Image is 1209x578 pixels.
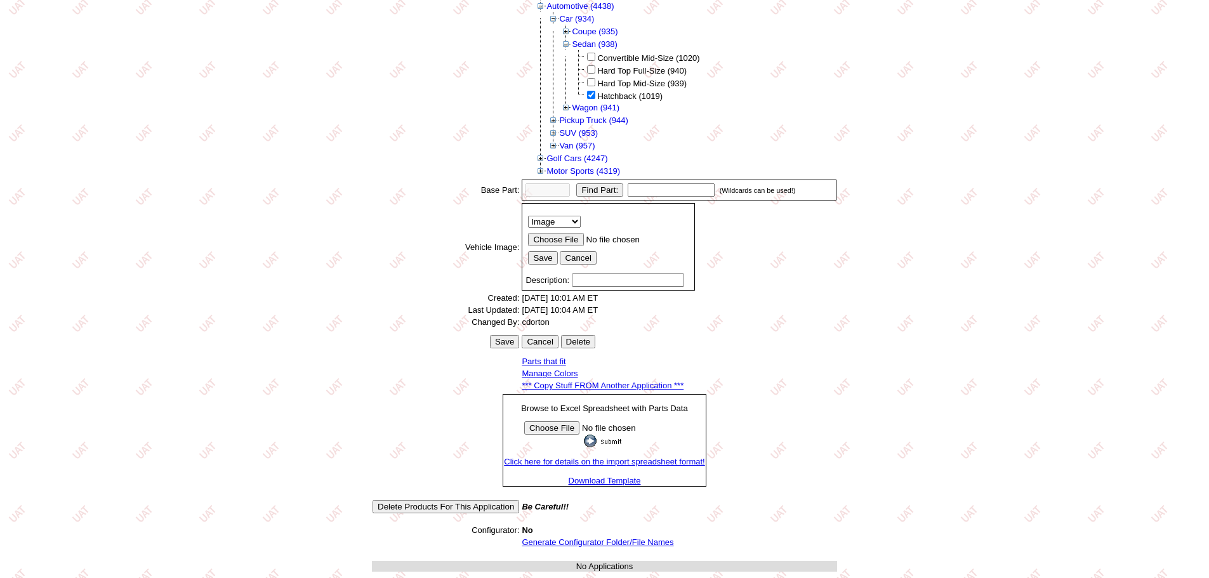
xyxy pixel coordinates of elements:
td: Vehicle Image: [372,202,520,291]
a: Click here for details on the import spreadsheet format! [504,457,704,466]
td: Last Updated: [372,305,520,315]
a: Car (934) [559,14,594,23]
span: Hard Top Full-Size (940) [597,66,687,76]
span: [DATE] 10:04 AM ET [522,305,598,315]
input: Delete Products For This Application [373,500,519,513]
i: Be Careful!! [522,502,569,511]
a: Van (957) [559,141,595,150]
a: Parts that fit [522,357,565,366]
img: Expand Motor Sports (4319) [534,164,546,177]
img: Expand Golf Cars (4247) [534,152,546,164]
a: Download Template [569,476,641,485]
input: Cancel [560,251,597,265]
td: Created: [372,292,520,303]
a: Pickup Truck (944) [559,115,628,125]
td: Configurator: [372,515,520,535]
img: Expand Wagon (941) [560,101,572,114]
a: Motor Sports (4319) [546,166,620,176]
span: Convertible Mid-Size (1020) [597,53,699,63]
img: Expand Pickup Truck (944) [547,114,559,126]
a: SUV (953) [559,128,598,138]
td: No Applications [372,561,837,572]
td: Base Part: [372,179,520,201]
img: Collapse Sedan (938) [560,37,572,50]
img: Expand Coupe (935) [560,25,572,37]
input: Save [528,251,557,265]
small: (Wildcards can be used!) [720,187,796,194]
input: Be careful! Delete cannot be un-done! [561,335,596,348]
a: Automotive (4438) [546,1,614,11]
img: Expand Van (957) [547,139,559,152]
p: Browse to Excel Spreadsheet with Parts Data [504,404,704,413]
a: Manage Colors [522,369,578,378]
span: No [522,525,532,535]
a: Wagon (941) [572,103,619,112]
span: Description: [525,275,569,285]
input: Cancel [522,335,558,348]
input: Save [490,335,519,348]
input: Find Part: [576,183,623,197]
a: Sedan (938) [572,39,618,49]
img: Expand SUV (953) [547,126,559,139]
span: Hard Top Mid-Size (939) [597,79,687,88]
span: [DATE] 10:01 AM ET [522,293,598,303]
a: Coupe (935) [572,27,618,36]
img: Collapse Car (934) [547,12,559,25]
input: Submit [584,435,624,447]
a: Generate Configurator Folder/File Names [522,537,673,547]
td: Changed By: [372,317,520,327]
span: cdorton [522,317,549,327]
span: Hatchback (1019) [597,91,663,101]
a: Golf Cars (4247) [546,154,607,163]
a: *** Copy Stuff FROM Another Application *** [522,381,684,390]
